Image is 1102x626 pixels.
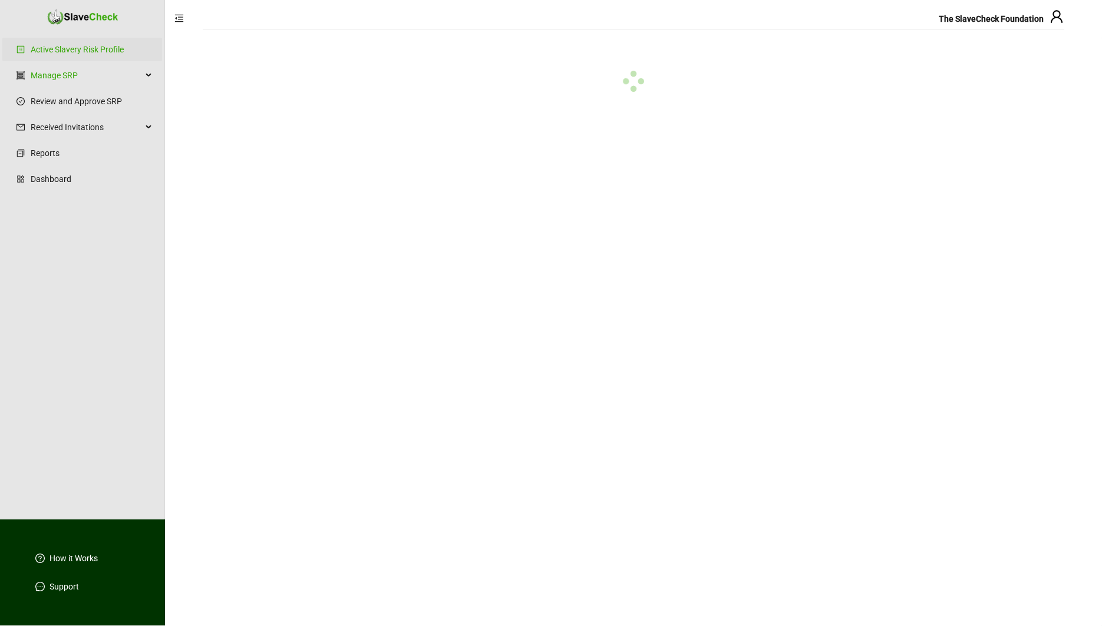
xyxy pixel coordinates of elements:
a: Reports [31,141,153,165]
span: menu-fold [174,14,184,23]
span: question-circle [35,554,45,563]
span: message [35,582,45,591]
a: Manage SRP [31,64,142,87]
a: Dashboard [31,167,153,191]
span: mail [17,123,25,131]
a: Active Slavery Risk Profile [31,38,153,61]
span: group [17,71,25,80]
a: Support [50,581,79,592]
span: The SlaveCheck Foundation [939,14,1044,24]
span: user [1050,9,1064,24]
a: Review and Approve SRP [31,90,153,113]
span: Received Invitations [31,115,142,139]
a: How it Works [50,552,98,564]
